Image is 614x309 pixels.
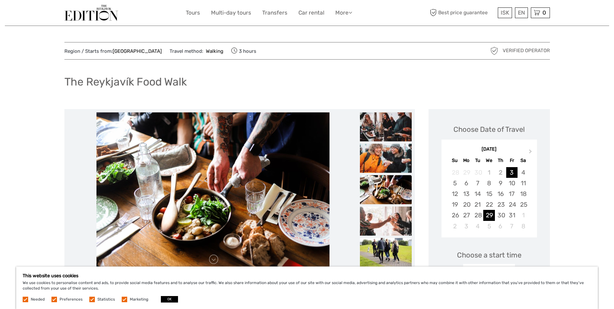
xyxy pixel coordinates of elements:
img: The Reykjavík Edition [64,5,118,21]
div: Tu [472,156,483,165]
button: Next Month [526,148,536,158]
a: Multi-day tours [211,8,251,17]
div: Choose Tuesday, October 28th, 2025 [472,210,483,221]
div: Not available Monday, September 29th, 2025 [461,167,472,178]
label: Needed [31,297,45,302]
div: Sa [518,156,529,165]
div: Fr [506,156,518,165]
div: Choose Monday, October 6th, 2025 [461,178,472,189]
div: EN [515,7,528,18]
div: Choose Sunday, October 19th, 2025 [449,199,461,210]
div: Choose Sunday, October 5th, 2025 [449,178,461,189]
span: Region / Starts from: [64,48,162,55]
div: Choose Monday, October 20th, 2025 [461,199,472,210]
div: Choose Wednesday, October 29th, 2025 [483,210,495,221]
div: Choose Date of Travel [453,124,525,134]
a: Transfers [262,8,287,17]
div: Mo [461,156,472,165]
h5: This website uses cookies [23,273,591,279]
a: Walking [203,48,224,54]
div: Choose Wednesday, November 5th, 2025 [483,221,495,232]
span: 0 [541,9,547,16]
span: Verified Operator [503,47,550,54]
div: Choose Tuesday, October 7th, 2025 [472,178,483,189]
span: Travel method: [170,46,224,55]
div: Choose Monday, October 27th, 2025 [461,210,472,221]
div: Choose Saturday, October 4th, 2025 [518,167,529,178]
label: Statistics [97,297,115,302]
div: Choose Thursday, November 6th, 2025 [495,221,506,232]
img: b12bad810d3a4ce9ad8ce322c98d5faa_slider_thumbnail.jpeg [360,112,412,141]
span: Choose a start time [457,250,521,260]
div: Choose Tuesday, October 14th, 2025 [472,189,483,199]
div: Choose Thursday, October 9th, 2025 [495,178,506,189]
label: Marketing [130,297,148,302]
div: Choose Friday, October 24th, 2025 [506,199,518,210]
div: Choose Tuesday, October 21st, 2025 [472,199,483,210]
span: ISK [501,9,509,16]
button: OK [161,296,178,303]
div: Choose Saturday, October 18th, 2025 [518,189,529,199]
div: Choose Saturday, November 8th, 2025 [518,221,529,232]
div: Choose Wednesday, October 8th, 2025 [483,178,495,189]
div: Su [449,156,461,165]
div: Choose Wednesday, October 15th, 2025 [483,189,495,199]
div: [DATE] [441,146,537,153]
img: verified_operator_grey_128.png [489,46,499,56]
img: 72f0a5c3071f4b4a9f4749066264254c_slider_thumbnail.jpeg [360,143,412,173]
span: 3 hours [231,46,256,55]
div: Choose Friday, October 17th, 2025 [506,189,518,199]
div: Choose Sunday, October 12th, 2025 [449,189,461,199]
div: We [483,156,495,165]
div: Choose Friday, October 31st, 2025 [506,210,518,221]
img: 17231edc12804b25a3332b32d69649ec_main_slider.jpeg [96,112,329,268]
h1: The Reykjavík Food Walk [64,75,187,88]
img: 25f47b96bead44afbe9f25075eeff027_slider_thumbnail.jpeg [360,238,412,267]
div: Choose Tuesday, November 4th, 2025 [472,221,483,232]
div: Choose Friday, October 3rd, 2025 [506,167,518,178]
div: Not available Thursday, October 2nd, 2025 [495,167,506,178]
a: [GEOGRAPHIC_DATA] [113,48,162,54]
div: Not available Tuesday, September 30th, 2025 [472,167,483,178]
div: Choose Monday, October 13th, 2025 [461,189,472,199]
div: Choose Saturday, October 11th, 2025 [518,178,529,189]
div: Choose Monday, November 3rd, 2025 [461,221,472,232]
div: Choose Saturday, November 1st, 2025 [518,210,529,221]
div: month 2025-10 [443,167,535,232]
div: Not available Sunday, September 28th, 2025 [449,167,461,178]
div: Choose Sunday, October 26th, 2025 [449,210,461,221]
img: 077d2210442f411c89bcd9f005747601_slider_thumbnail.jpeg [360,206,412,235]
label: Preferences [60,297,83,302]
div: Choose Saturday, October 25th, 2025 [518,199,529,210]
div: Choose Wednesday, October 22nd, 2025 [483,199,495,210]
a: More [335,8,352,17]
span: Best price guarantee [429,7,496,18]
div: We use cookies to personalise content and ads, to provide social media features and to analyse ou... [16,267,598,309]
button: Open LiveChat chat widget [74,10,82,18]
a: Car rental [298,8,324,17]
div: Th [495,156,506,165]
div: Choose Sunday, November 2nd, 2025 [449,221,461,232]
div: Choose Friday, October 10th, 2025 [506,178,518,189]
div: Choose Thursday, October 30th, 2025 [495,210,506,221]
div: Choose Thursday, October 23rd, 2025 [495,199,506,210]
a: Tours [186,8,200,17]
img: 17231edc12804b25a3332b32d69649ec_slider_thumbnail.jpeg [360,175,412,204]
p: We're away right now. Please check back later! [9,11,73,17]
div: Not available Wednesday, October 1st, 2025 [483,167,495,178]
div: Choose Friday, November 7th, 2025 [506,221,518,232]
div: Choose Thursday, October 16th, 2025 [495,189,506,199]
